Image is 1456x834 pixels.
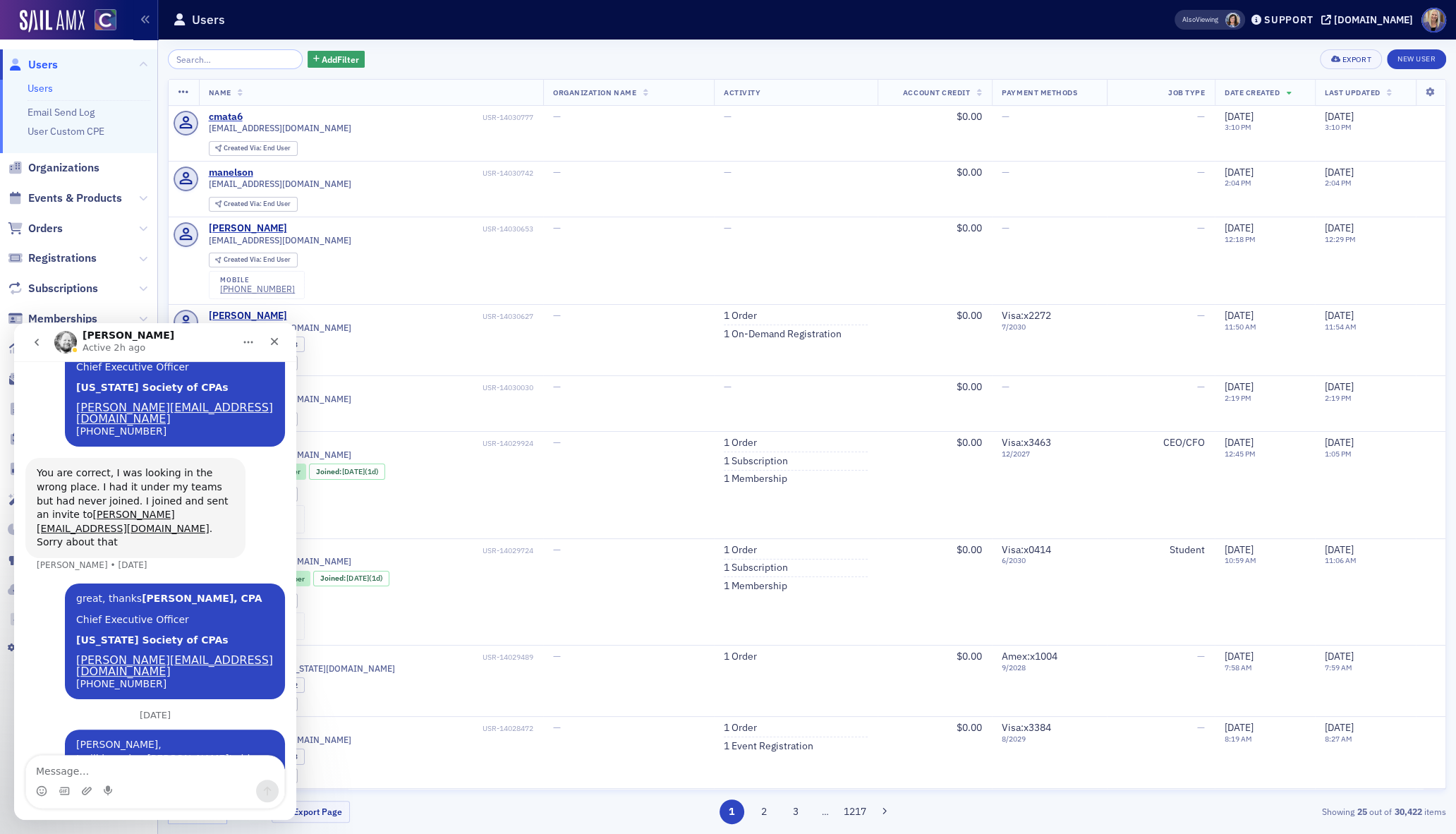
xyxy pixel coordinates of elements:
[209,123,351,133] span: [EMAIL_ADDRESS][DOMAIN_NAME]
[8,281,98,296] a: Subscriptions
[62,37,260,52] div: Chief Executive Officer
[289,439,533,448] div: USR-14029924
[1002,166,1009,179] span: —
[724,455,788,468] a: 1 Subscription
[1002,721,1051,734] span: Visa : x3384
[1225,110,1254,123] span: [DATE]
[23,238,133,246] div: [PERSON_NAME] • [DATE]
[1225,322,1256,332] time: 11:50 AM
[1225,543,1254,556] span: [DATE]
[51,406,271,576] div: [PERSON_NAME],I will be using [PERSON_NAME]' old laptop to give to [PERSON_NAME] on 9/29.Is it po...
[1197,166,1205,179] span: —
[1325,166,1354,179] span: [DATE]
[20,10,85,32] img: SailAMX
[28,311,97,327] span: Memberships
[724,222,732,234] span: —
[322,53,359,66] span: Add Filter
[8,341,68,356] a: Reports
[289,724,533,733] div: USR-14028472
[724,166,732,179] span: —
[11,387,271,406] div: [DATE]
[1117,437,1205,449] div: CEO/CFO
[1225,555,1256,565] time: 10:59 AM
[209,235,351,246] span: [EMAIL_ADDRESS][DOMAIN_NAME]
[1225,13,1240,28] span: Stacy Svendsen
[1002,543,1051,556] span: Visa : x0414
[95,9,116,31] img: SailAMX
[1325,122,1352,132] time: 3:10 PM
[1334,13,1413,26] div: [DOMAIN_NAME]
[724,580,787,593] a: 1 Membership
[224,143,263,152] span: Created Via :
[1002,556,1096,565] span: 6 / 2030
[1225,122,1251,132] time: 3:10 PM
[553,543,561,556] span: —
[724,473,787,485] a: 1 Membership
[28,191,122,206] span: Events & Products
[62,415,260,567] div: [PERSON_NAME], I will be using [PERSON_NAME]' old laptop to give to [PERSON_NAME] on 9/29. Is it ...
[342,467,378,476] div: (1d)
[553,721,561,734] span: —
[8,582,68,598] a: Exports
[168,49,303,69] input: Search…
[957,309,982,322] span: $0.00
[67,462,78,473] button: Upload attachment
[62,330,259,355] span: [PERSON_NAME][EMAIL_ADDRESS][DOMAIN_NAME]
[1225,87,1280,97] span: Date Created
[1002,322,1096,332] span: 7 / 2030
[1325,393,1352,403] time: 2:19 PM
[255,169,533,178] div: USR-14030742
[224,199,263,208] span: Created Via :
[85,9,116,33] a: View Homepage
[289,312,533,321] div: USR-14030627
[23,186,195,211] a: [PERSON_NAME][EMAIL_ADDRESS][DOMAIN_NAME]
[220,276,295,284] div: mobile
[1197,721,1205,734] span: —
[90,462,101,473] button: Start recording
[23,143,220,226] div: You are correct, I was looking in the wrong place. I had it under my teams but had never joined. ...
[1320,49,1381,69] button: Export
[1342,56,1371,64] div: Export
[553,436,561,449] span: —
[14,323,296,820] iframe: Intercom live chat
[1002,650,1057,663] span: Amex : x1004
[957,110,982,123] span: $0.00
[1392,805,1424,818] strong: 30,422
[724,328,842,341] a: 1 On-Demand Registration
[784,799,808,824] button: 3
[1225,309,1254,322] span: [DATE]
[1225,166,1254,179] span: [DATE]
[724,651,757,663] a: 1 Order
[1225,222,1254,234] span: [DATE]
[1325,555,1357,565] time: 11:06 AM
[342,466,364,476] span: [DATE]
[209,141,298,156] div: Created Via: End User
[8,431,58,447] a: Tasks
[220,284,295,294] a: [PHONE_NUMBER]
[242,457,265,479] button: Send a message…
[28,221,63,236] span: Orders
[62,78,259,102] span: [PERSON_NAME][EMAIL_ADDRESS][DOMAIN_NAME]
[1002,222,1009,234] span: —
[62,354,260,368] div: [PHONE_NUMBER]
[209,310,287,322] div: [PERSON_NAME]
[313,571,389,586] div: Joined: 2025-09-18 00:00:00
[751,799,776,824] button: 2
[553,110,561,123] span: —
[62,290,260,304] div: Chief Executive Officer
[28,125,104,138] a: User Custom CPE
[1225,449,1256,459] time: 12:45 PM
[44,462,56,473] button: Gif picker
[1197,309,1205,322] span: —
[28,250,97,266] span: Registrations
[209,222,287,235] a: [PERSON_NAME]
[209,111,243,123] a: cmata6
[724,437,757,449] a: 1 Order
[957,543,982,556] span: $0.00
[815,805,835,818] span: …
[62,311,214,322] b: [US_STATE] Society of CPAs
[1325,222,1354,234] span: [DATE]
[11,406,271,577] div: Alicia says…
